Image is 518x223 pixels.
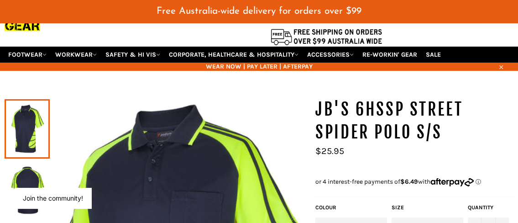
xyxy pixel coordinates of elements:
span: WEAR NOW | PAY LATER | AFTERPAY [5,62,513,71]
img: Flat $9.95 shipping Australia wide [269,27,383,46]
a: SALE [422,47,445,63]
label: COLOUR [315,204,387,212]
a: WORKWEAR [52,47,100,63]
a: CORPORATE, HEALTHCARE & HOSPITALITY [165,47,302,63]
span: $25.95 [315,146,344,156]
a: FOOTWEAR [5,47,50,63]
button: Join the community! [23,194,83,202]
a: RE-WORKIN' GEAR [359,47,421,63]
label: Size [392,204,463,212]
label: Quantity [468,204,509,212]
h1: JB'S 6HSSP Street Spider Polo S/S [315,98,513,143]
a: ACCESSORIES [303,47,357,63]
img: JB'S 6HSSP Street Spider Polo S/S - Workin' Gear [9,165,45,215]
a: SAFETY & HI VIS [102,47,164,63]
span: Free Australia-wide delivery for orders over $99 [157,6,361,16]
